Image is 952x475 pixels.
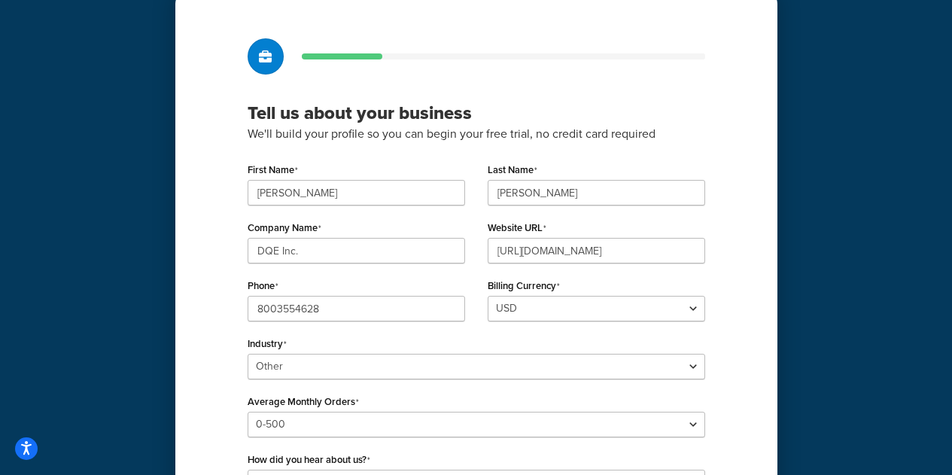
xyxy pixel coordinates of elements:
p: We'll build your profile so you can begin your free trial, no credit card required [248,124,705,144]
label: Average Monthly Orders [248,396,359,408]
label: Industry [248,338,287,350]
label: Company Name [248,222,321,234]
label: First Name [248,164,298,176]
label: Billing Currency [488,280,560,292]
label: Website URL [488,222,546,234]
label: Last Name [488,164,537,176]
label: Phone [248,280,278,292]
label: How did you hear about us? [248,454,370,466]
h3: Tell us about your business [248,102,705,124]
